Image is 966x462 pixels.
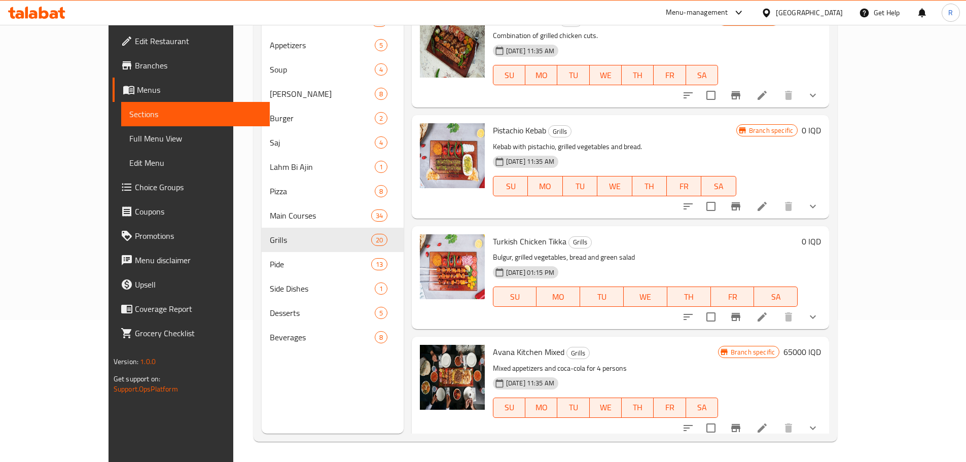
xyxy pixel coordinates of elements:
p: Mixed appetizers and coca-cola for 4 persons [493,362,718,375]
span: Branches [135,59,262,72]
span: Menus [137,84,262,96]
span: SU [497,68,521,83]
div: Grills20 [262,228,404,252]
span: Select to update [700,196,722,217]
span: Beverages [270,331,375,343]
span: WE [628,290,663,304]
button: SU [493,398,525,418]
a: Menus [113,78,270,102]
button: delete [776,416,801,440]
div: Desserts [270,307,375,319]
h6: 65000 IQD [783,345,821,359]
span: SA [690,400,714,415]
button: Branch-specific-item [724,416,748,440]
span: TH [626,400,650,415]
button: show more [801,194,825,219]
span: Burger [270,112,375,124]
div: items [371,258,387,270]
span: Grills [569,236,591,248]
button: show more [801,305,825,329]
span: Soup [270,63,375,76]
p: Kebab with pistachio, grilled vegetables and bread. [493,140,736,153]
p: Combination of grilled chicken cuts. [493,29,718,42]
span: 34 [372,211,387,221]
button: SU [493,287,537,307]
button: SU [493,65,525,85]
div: items [375,39,387,51]
div: Menu-management [666,7,728,19]
span: WE [594,68,618,83]
svg: Show Choices [807,311,819,323]
button: SU [493,176,528,196]
span: 1.0.0 [140,355,156,368]
span: 8 [375,89,387,99]
button: WE [590,398,622,418]
div: Pizza8 [262,179,404,203]
span: Edit Restaurant [135,35,262,47]
button: TU [580,287,624,307]
span: R [948,7,953,18]
button: SA [686,65,718,85]
span: Turkish Chicken Tikka [493,234,566,249]
button: TH [622,398,654,418]
button: FR [654,398,686,418]
button: delete [776,194,801,219]
button: show more [801,416,825,440]
a: Promotions [113,224,270,248]
span: Grills [270,234,371,246]
button: WE [624,287,667,307]
span: TH [671,290,707,304]
svg: Show Choices [807,200,819,212]
span: SU [497,400,521,415]
button: TH [632,176,667,196]
button: MO [536,287,580,307]
button: FR [667,176,701,196]
div: items [375,136,387,149]
span: 5 [375,308,387,318]
span: Sections [129,108,262,120]
span: 8 [375,333,387,342]
span: TH [626,68,650,83]
span: [PERSON_NAME] [270,88,375,100]
button: TU [557,65,589,85]
button: Branch-specific-item [724,83,748,108]
span: Branch specific [727,347,779,357]
div: Beverages8 [262,325,404,349]
span: Edit Menu [129,157,262,169]
span: 4 [375,138,387,148]
img: Mix Grilled Chicken [420,13,485,78]
span: SA [690,68,714,83]
button: MO [525,398,557,418]
div: Grills [566,347,590,359]
div: items [375,112,387,124]
button: TU [557,398,589,418]
button: sort-choices [676,83,700,108]
a: Menu disclaimer [113,248,270,272]
span: Coverage Report [135,303,262,315]
button: delete [776,83,801,108]
span: Grills [549,126,571,137]
span: Pizza [270,185,375,197]
a: Edit menu item [756,311,768,323]
p: Bulgur, grilled vegetables, bread and green salad [493,251,798,264]
span: [DATE] 11:35 AM [502,157,558,166]
button: FR [711,287,755,307]
span: FR [671,179,697,194]
div: items [375,161,387,173]
div: items [375,185,387,197]
div: Saj4 [262,130,404,155]
span: WE [594,400,618,415]
div: [GEOGRAPHIC_DATA] [776,7,843,18]
span: Coupons [135,205,262,218]
div: items [371,209,387,222]
span: TU [561,68,585,83]
div: Appetizers5 [262,33,404,57]
span: Appetizers [270,39,375,51]
img: Avana Kitchen Mixed [420,345,485,410]
span: Lahm Bi Ajin [270,161,375,173]
a: Coupons [113,199,270,224]
a: Edit Restaurant [113,29,270,53]
button: MO [528,176,562,196]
